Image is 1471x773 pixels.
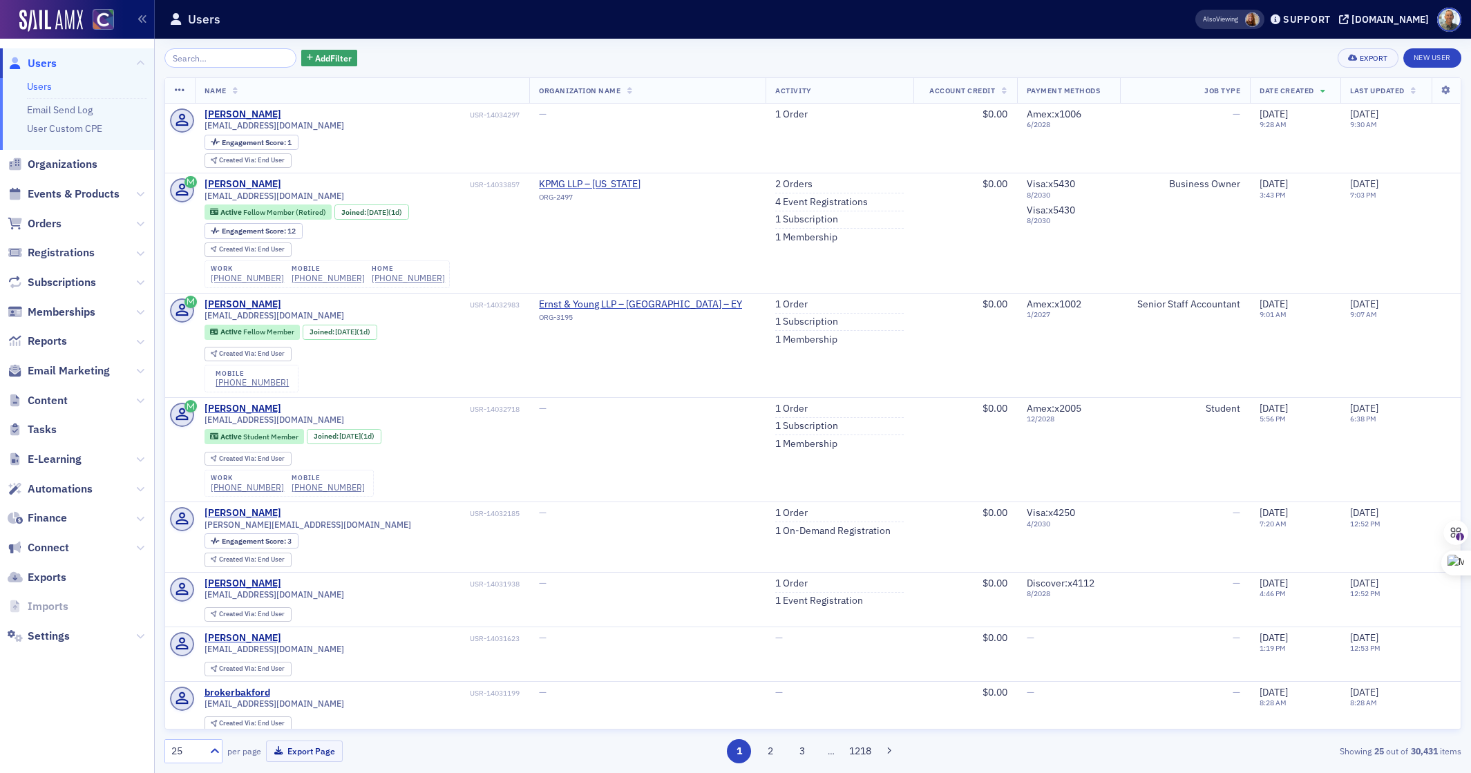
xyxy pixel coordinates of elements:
[28,363,110,379] span: Email Marketing
[28,422,57,437] span: Tasks
[8,363,110,379] a: Email Marketing
[8,216,61,231] a: Orders
[8,599,68,614] a: Imports
[19,10,83,32] img: SailAMX
[28,187,120,202] span: Events & Products
[8,157,97,172] a: Organizations
[8,570,66,585] a: Exports
[8,393,68,408] a: Content
[93,9,114,30] img: SailAMX
[8,540,69,555] a: Connect
[8,452,82,467] a: E-Learning
[8,275,96,290] a: Subscriptions
[28,481,93,497] span: Automations
[28,275,96,290] span: Subscriptions
[28,334,67,349] span: Reports
[8,510,67,526] a: Finance
[28,629,70,644] span: Settings
[8,422,57,437] a: Tasks
[27,80,52,93] a: Users
[8,481,93,497] a: Automations
[28,599,68,614] span: Imports
[8,187,120,202] a: Events & Products
[28,452,82,467] span: E-Learning
[83,9,114,32] a: View Homepage
[28,570,66,585] span: Exports
[28,305,95,320] span: Memberships
[28,216,61,231] span: Orders
[28,56,57,71] span: Users
[27,122,102,135] a: User Custom CPE
[8,305,95,320] a: Memberships
[8,56,57,71] a: Users
[8,245,95,260] a: Registrations
[28,540,69,555] span: Connect
[28,245,95,260] span: Registrations
[28,157,97,172] span: Organizations
[8,629,70,644] a: Settings
[8,334,67,349] a: Reports
[28,393,68,408] span: Content
[27,104,93,116] a: Email Send Log
[28,510,67,526] span: Finance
